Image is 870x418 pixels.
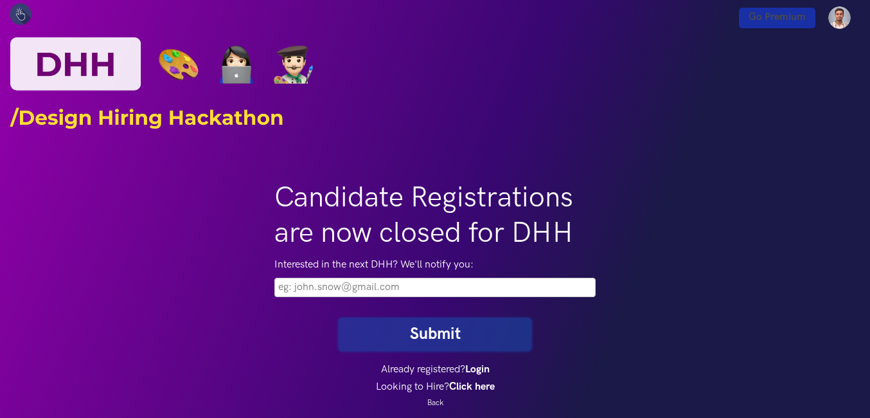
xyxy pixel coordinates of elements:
[274,363,596,376] h4: Already registered?
[427,398,443,408] a: Back
[339,318,531,350] button: Submit
[274,278,596,297] input: Please fill this field
[10,3,31,25] img: UXHack logo
[274,381,596,393] h4: Looking to Hire?
[749,11,806,23] span: Go Premium
[828,6,851,29] img: Your profile pic
[449,381,495,393] a: Click here
[274,257,596,273] label: Interested in the next DHH? We'll notify you:
[465,363,490,376] a: Login
[274,180,596,251] h1: Candidate Registrations are now closed for DHH
[10,6,860,135] img: dhh_desktop_normal.png
[739,8,815,28] a: Go Premium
